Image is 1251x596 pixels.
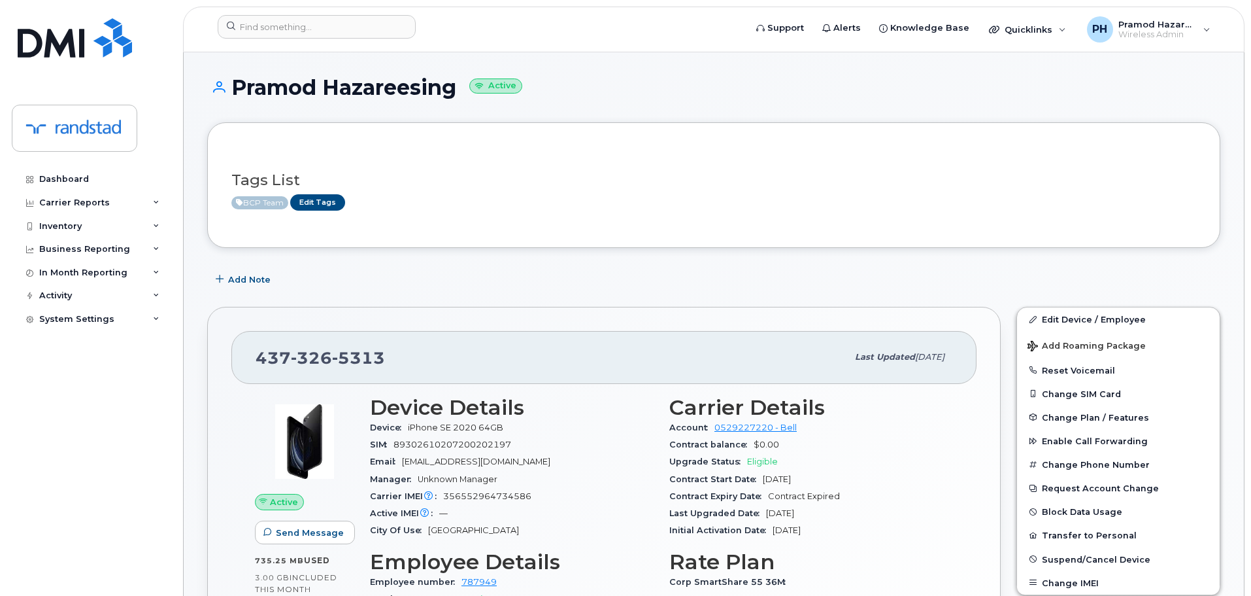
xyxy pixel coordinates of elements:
button: Suspend/Cancel Device [1017,548,1220,571]
button: Reset Voicemail [1017,359,1220,382]
span: Eligible [747,457,778,466]
span: Email [370,457,402,466]
span: Add Note [228,273,271,286]
span: Add Roaming Package [1027,341,1146,353]
a: Edit Device / Employee [1017,307,1220,331]
span: [DATE] [763,474,791,484]
span: Upgrade Status [669,457,747,466]
span: — [439,508,448,518]
h3: Employee Details [370,550,654,574]
span: Change Plan / Features [1042,412,1149,422]
button: Change Phone Number [1017,453,1220,476]
span: Contract Expired [768,491,840,501]
a: 0529227220 - Bell [714,423,797,432]
span: Employee number [370,577,461,587]
button: Block Data Usage [1017,500,1220,523]
span: Contract balance [669,440,754,449]
span: Active [231,196,288,209]
span: Unknown Manager [418,474,497,484]
span: Account [669,423,714,432]
span: 89302610207200202197 [393,440,511,449]
span: 735.25 MB [255,556,304,565]
span: Enable Call Forwarding [1042,436,1148,446]
span: iPhone SE 2020 64GB [408,423,503,432]
button: Transfer to Personal [1017,523,1220,547]
span: [GEOGRAPHIC_DATA] [428,525,519,535]
a: Edit Tags [290,194,345,211]
span: 3.00 GB [255,573,290,582]
span: Contract Start Date [669,474,763,484]
button: Change IMEI [1017,571,1220,595]
span: [EMAIL_ADDRESS][DOMAIN_NAME] [402,457,550,466]
span: 356552964734586 [443,491,531,501]
h3: Device Details [370,396,654,419]
img: image20231002-3703462-2fle3a.jpeg [265,402,344,481]
span: Manager [370,474,418,484]
span: 437 [256,348,385,368]
span: [DATE] [766,508,794,518]
button: Add Note [207,268,282,291]
span: Device [370,423,408,432]
span: Initial Activation Date [669,525,773,535]
span: 5313 [332,348,385,368]
a: 787949 [461,577,497,587]
button: Add Roaming Package [1017,332,1220,359]
span: Suspend/Cancel Device [1042,554,1150,564]
span: Last updated [855,352,915,362]
span: [DATE] [773,525,801,535]
button: Send Message [255,521,355,544]
span: Contract Expiry Date [669,491,768,501]
button: Enable Call Forwarding [1017,429,1220,453]
h3: Rate Plan [669,550,953,574]
span: SIM [370,440,393,449]
span: Corp SmartShare 55 36M [669,577,792,587]
span: City Of Use [370,525,428,535]
h1: Pramod Hazareesing [207,76,1220,99]
button: Change Plan / Features [1017,406,1220,429]
span: Carrier IMEI [370,491,443,501]
h3: Carrier Details [669,396,953,419]
span: used [304,555,330,565]
span: Last Upgraded Date [669,508,766,518]
span: $0.00 [754,440,779,449]
span: Send Message [276,527,344,539]
span: included this month [255,572,337,594]
span: Active [270,496,298,508]
span: [DATE] [915,352,944,362]
span: 326 [291,348,332,368]
small: Active [469,79,522,94]
h3: Tags List [231,172,1196,188]
span: Active IMEI [370,508,439,518]
button: Change SIM Card [1017,382,1220,406]
button: Request Account Change [1017,476,1220,500]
